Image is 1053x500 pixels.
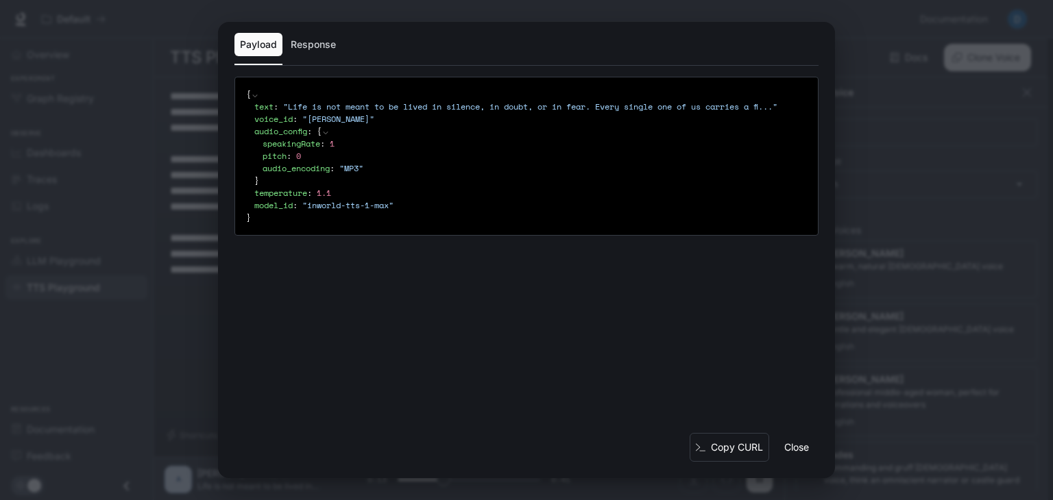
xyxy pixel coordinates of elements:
button: Response [285,33,341,56]
div: : [254,187,807,199]
div: : [254,199,807,212]
span: 1 [330,138,335,149]
span: { [317,125,322,137]
div: : [254,125,807,187]
div: : [263,138,807,150]
span: text [254,101,274,112]
div: : [263,150,807,162]
span: 0 [296,150,301,162]
span: 1.1 [317,187,331,199]
button: Close [775,434,819,461]
span: { [246,88,251,100]
span: pitch [263,150,287,162]
span: speakingRate [263,138,320,149]
span: temperature [254,187,307,199]
span: " [PERSON_NAME] " [302,113,374,125]
div: : [263,162,807,175]
span: audio_config [254,125,307,137]
span: model_id [254,199,293,211]
span: } [254,175,259,186]
div: : [254,101,807,113]
span: } [246,212,251,223]
span: " Life is not meant to be lived in silence, in doubt, or in fear. Every single one of us carries ... [283,101,777,112]
button: Payload [234,33,282,56]
span: voice_id [254,113,293,125]
span: " MP3 " [339,162,363,174]
span: " inworld-tts-1-max " [302,199,394,211]
div: : [254,113,807,125]
span: audio_encoding [263,162,330,174]
button: Copy CURL [690,433,769,462]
